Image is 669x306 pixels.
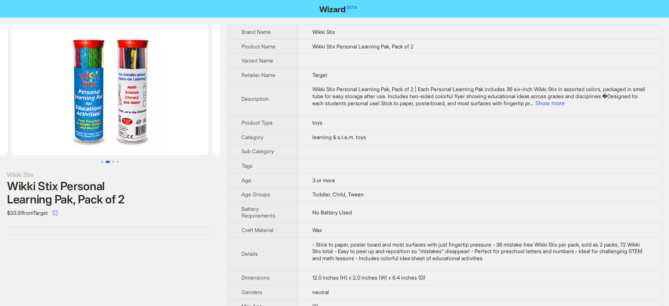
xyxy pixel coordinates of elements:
span: Brand Name [241,29,271,35]
img: Wikki Stix Personal Learning Pak, Pack of 2 image 3 [212,25,409,155]
span: Craft Material [241,227,274,233]
span: Age Groups [241,191,270,198]
span: Wikki Stix Personal Learning Pak, Pack of 2 [312,43,413,50]
div: Wikki Stix Personal Learning Pak, Pack of 2 [7,180,213,206]
div: $33.91 from Target [7,206,213,220]
div: - Stick to paper, poster board and most surfaces with just fingertip pressure - 36 mistake free W... [312,241,647,262]
span: Wikki Stix [312,29,335,35]
span: Wikki Stix Personal Learning Pak, Pack of 2 | Each Personal Learning Pak includes 36 six-inch Wik... [312,86,645,106]
div: Wikki Stix [7,170,213,180]
span: toys [312,119,322,126]
span: learning & s.t.e.m. toys [312,134,366,140]
span: Variant Name [241,57,273,64]
span: Age [241,177,251,184]
img: Wikki Stix Personal Learning Pak, Pack of 2 image 2 [11,25,208,155]
button: Expand [535,100,564,107]
span: Product Name [241,43,275,50]
button: Go to slide 4 [117,161,119,163]
span: Description [241,96,269,102]
span: Battery Requirements [241,206,275,219]
span: 12.0 inches (H) x 2.0 inches (W) x 6.4 inches (D) [312,274,425,281]
span: Target [312,72,327,78]
span: Toddler, Child, Tween [312,191,363,198]
span: Dimensions [241,274,270,281]
span: Retailer Name [241,72,275,78]
span: Product Type [241,119,273,126]
span: Details [241,251,258,257]
span: No Battery Used [312,209,351,216]
span: neutral [312,289,329,295]
button: Go to slide 2 [106,161,110,163]
span: Sub Category [241,148,274,155]
span: Genders [241,289,262,295]
button: Go to slide 3 [112,161,114,163]
span: Tags [241,162,252,169]
span: select [52,210,58,216]
span: 3 or more [312,177,335,184]
div: Wikki Stix Personal Learning Pak, Pack of 2 | Each Personal Learning Pak includes 36 six-inch Wik... [312,86,647,107]
span: ... [529,100,533,107]
span: Category [241,134,263,140]
span: Wax [312,227,322,233]
button: Go to slide 1 [101,161,103,163]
